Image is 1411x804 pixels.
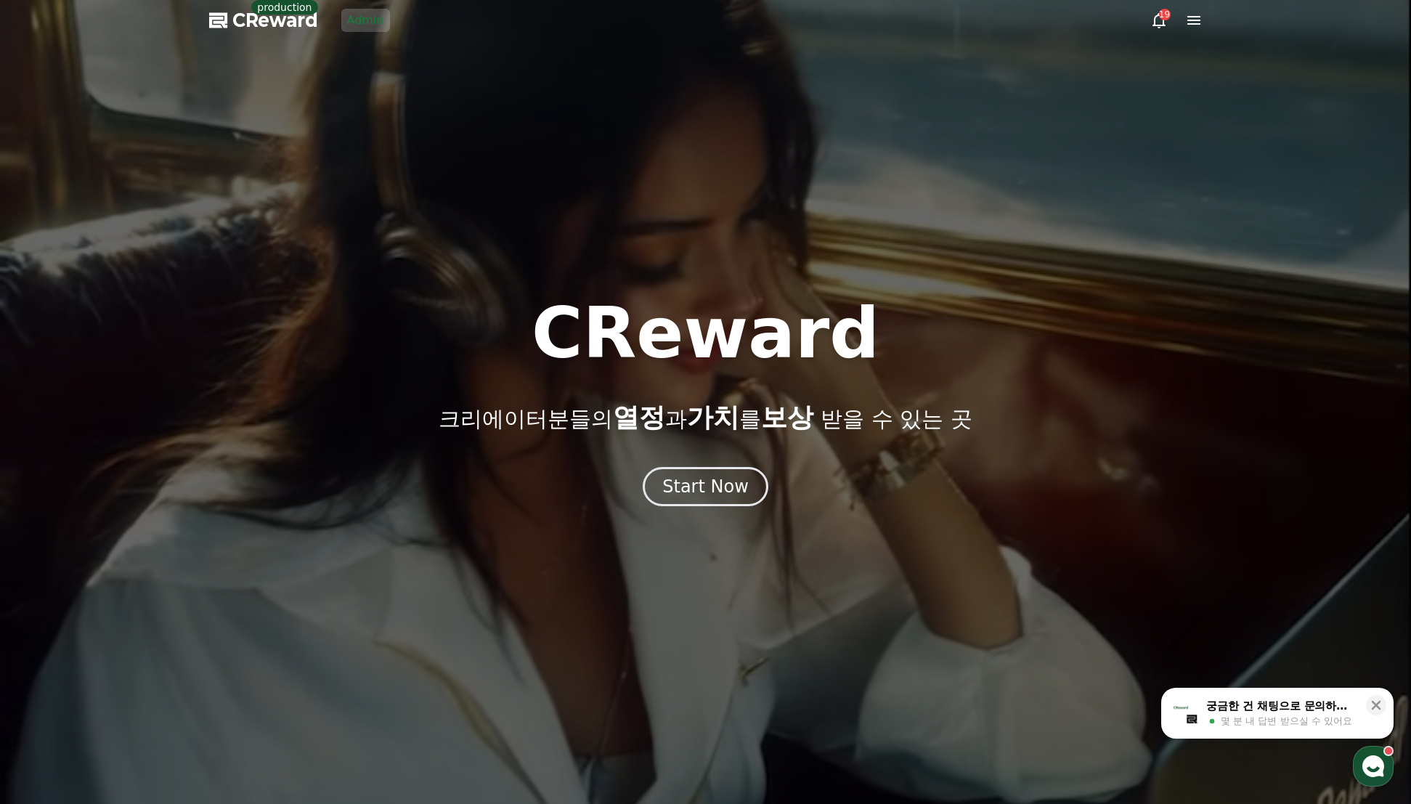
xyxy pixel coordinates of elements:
[133,483,150,495] span: 대화
[643,467,768,506] button: Start Now
[224,482,242,494] span: 설정
[687,402,739,432] span: 가치
[1159,9,1171,20] div: 19
[532,299,879,368] h1: CReward
[46,482,54,494] span: 홈
[341,9,390,32] a: Admin
[187,460,279,497] a: 설정
[4,460,96,497] a: 홈
[232,9,318,32] span: CReward
[209,9,318,32] a: CReward
[439,403,972,432] p: 크리에이터분들의 과 를 받을 수 있는 곳
[643,482,768,495] a: Start Now
[662,475,749,498] div: Start Now
[613,402,665,432] span: 열정
[96,460,187,497] a: 대화
[761,402,813,432] span: 보상
[1150,12,1168,29] a: 19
